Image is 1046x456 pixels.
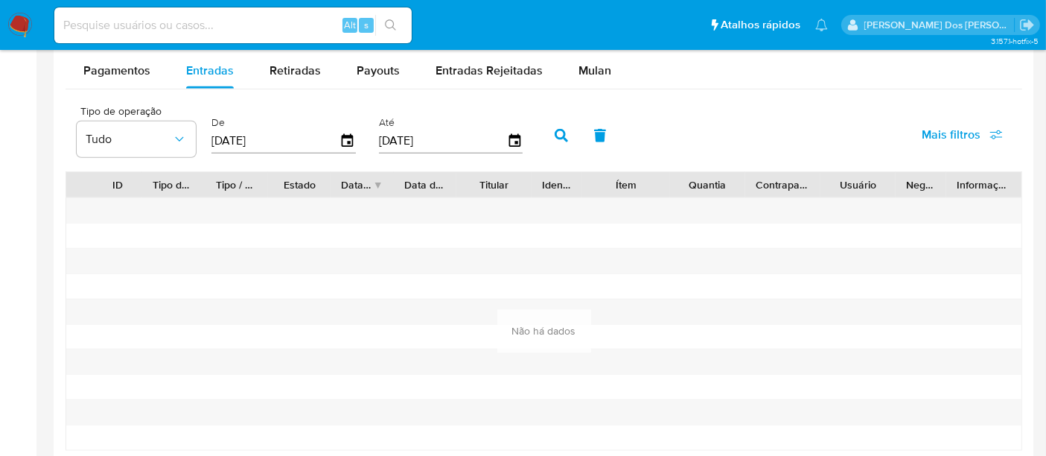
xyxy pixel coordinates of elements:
[721,17,800,33] span: Atalhos rápidos
[864,18,1015,32] p: renato.lopes@mercadopago.com.br
[991,35,1039,47] span: 3.157.1-hotfix-5
[375,15,406,36] button: search-icon
[54,16,412,35] input: Pesquise usuários ou casos...
[364,18,369,32] span: s
[1019,17,1035,33] a: Sair
[815,19,828,31] a: Notificações
[344,18,356,32] span: Alt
